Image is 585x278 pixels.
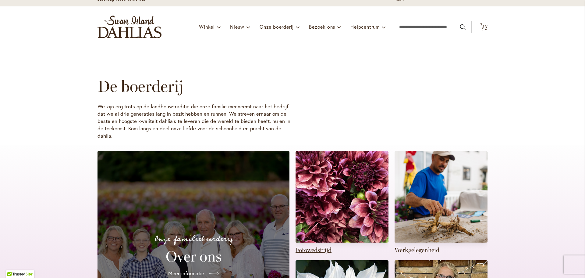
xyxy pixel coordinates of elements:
[230,23,244,30] font: Nieuw
[260,23,294,30] font: Onze boerderij
[199,23,215,30] font: Winkel
[97,103,290,139] font: We zijn erg trots op de landbouwtraditie die onze familie meeneemt naar het bedrijf dat we al dri...
[155,231,232,246] font: Onze familieboerderij
[166,247,222,265] font: Over ons
[309,23,335,30] font: Bezoek ons
[97,16,161,38] a: winkellogo
[97,77,183,96] font: De boerderij
[350,23,380,30] font: Helpcentrum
